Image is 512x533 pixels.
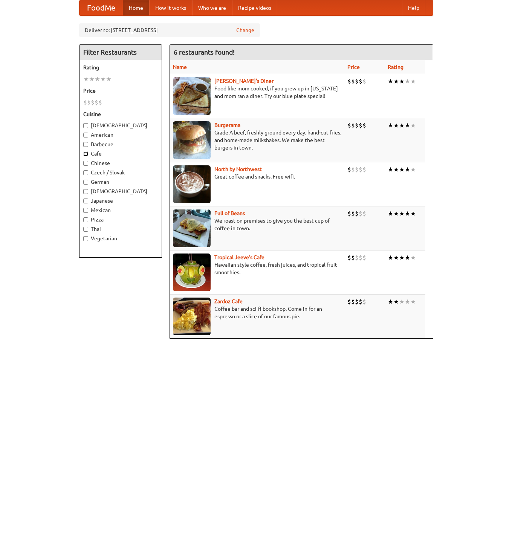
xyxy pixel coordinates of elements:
[100,75,106,83] li: ★
[173,305,341,320] p: Coffee bar and sci-fi bookshop. Come in for an espresso or a slice of our famous pie.
[393,254,399,262] li: ★
[83,169,158,176] label: Czech / Slovak
[355,298,359,306] li: $
[106,75,112,83] li: ★
[83,161,88,166] input: Chinese
[83,206,158,214] label: Mexican
[173,165,211,203] img: north.jpg
[83,133,88,137] input: American
[347,121,351,130] li: $
[351,165,355,174] li: $
[214,298,243,304] a: Zardoz Cafe
[405,254,410,262] li: ★
[405,77,410,86] li: ★
[393,121,399,130] li: ★
[192,0,232,15] a: Who we are
[393,209,399,218] li: ★
[359,254,362,262] li: $
[83,142,88,147] input: Barbecue
[393,77,399,86] li: ★
[347,254,351,262] li: $
[405,121,410,130] li: ★
[173,217,341,232] p: We roast on premises to give you the best cup of coffee in town.
[232,0,277,15] a: Recipe videos
[388,121,393,130] li: ★
[173,121,211,159] img: burgerama.jpg
[83,208,88,213] input: Mexican
[362,209,366,218] li: $
[362,77,366,86] li: $
[214,78,274,84] a: [PERSON_NAME]'s Diner
[355,209,359,218] li: $
[214,166,262,172] a: North by Northwest
[83,217,88,222] input: Pizza
[399,298,405,306] li: ★
[83,123,88,128] input: [DEMOGRAPHIC_DATA]
[83,98,87,107] li: $
[393,165,399,174] li: ★
[351,298,355,306] li: $
[95,98,98,107] li: $
[362,121,366,130] li: $
[351,254,355,262] li: $
[410,165,416,174] li: ★
[410,77,416,86] li: ★
[173,173,341,180] p: Great coffee and snacks. Free wifi.
[173,254,211,291] img: jeeves.jpg
[83,87,158,95] h5: Price
[173,261,341,276] p: Hawaiian style coffee, fresh juices, and tropical fruit smoothies.
[362,254,366,262] li: $
[173,298,211,335] img: zardoz.jpg
[359,298,362,306] li: $
[83,131,158,139] label: American
[405,165,410,174] li: ★
[83,151,88,156] input: Cafe
[359,121,362,130] li: $
[83,122,158,129] label: [DEMOGRAPHIC_DATA]
[347,77,351,86] li: $
[87,98,91,107] li: $
[83,150,158,157] label: Cafe
[83,110,158,118] h5: Cuisine
[83,236,88,241] input: Vegetarian
[79,0,123,15] a: FoodMe
[399,121,405,130] li: ★
[351,77,355,86] li: $
[173,64,187,70] a: Name
[388,64,403,70] a: Rating
[399,77,405,86] li: ★
[174,49,235,56] ng-pluralize: 6 restaurants found!
[123,0,149,15] a: Home
[355,254,359,262] li: $
[83,225,158,233] label: Thai
[91,98,95,107] li: $
[388,165,393,174] li: ★
[89,75,95,83] li: ★
[347,165,351,174] li: $
[173,209,211,247] img: beans.jpg
[393,298,399,306] li: ★
[214,254,264,260] b: Tropical Jeeve's Cafe
[83,216,158,223] label: Pizza
[399,165,405,174] li: ★
[359,77,362,86] li: $
[83,199,88,203] input: Japanese
[236,26,254,34] a: Change
[355,77,359,86] li: $
[83,180,88,185] input: German
[362,298,366,306] li: $
[214,122,240,128] a: Burgerama
[83,197,158,205] label: Japanese
[173,129,341,151] p: Grade A beef, freshly ground every day, hand-cut fries, and home-made milkshakes. We make the bes...
[83,235,158,242] label: Vegetarian
[405,298,410,306] li: ★
[214,210,245,216] a: Full of Beans
[359,165,362,174] li: $
[98,98,102,107] li: $
[83,75,89,83] li: ★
